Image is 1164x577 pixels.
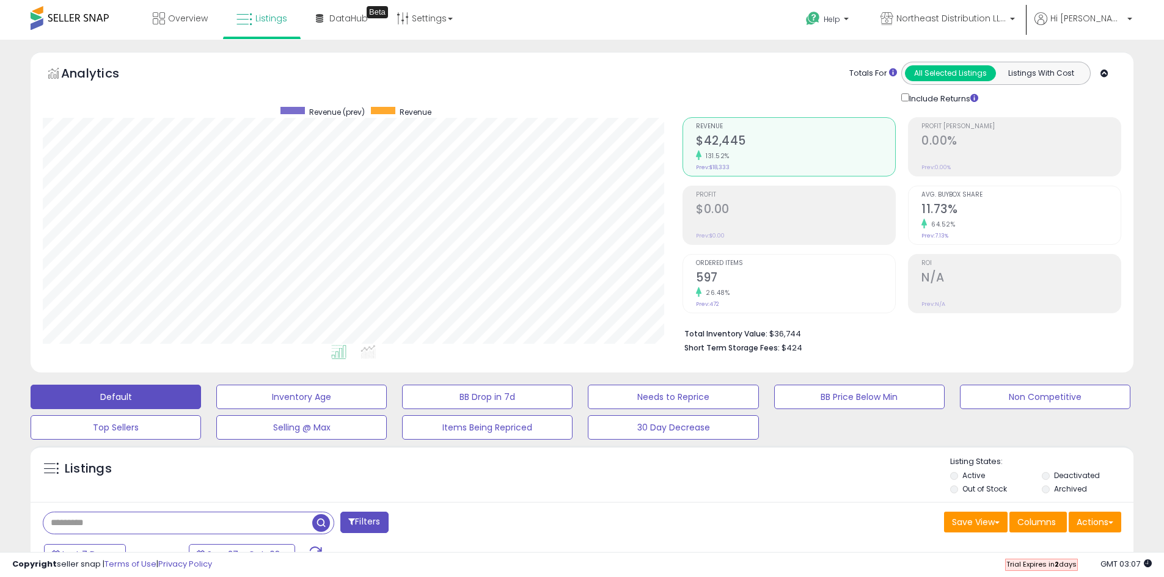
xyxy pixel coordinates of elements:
[696,134,895,150] h2: $42,445
[962,470,985,481] label: Active
[701,288,730,297] small: 26.48%
[588,385,758,409] button: Needs to Reprice
[921,123,1121,130] span: Profit [PERSON_NAME]
[701,151,730,161] small: 131.52%
[65,460,112,477] h5: Listings
[921,232,948,239] small: Prev: 7.13%
[207,548,280,561] span: Sep-27 - Oct-03
[781,342,802,354] span: $424
[905,65,996,81] button: All Selected Listings
[921,134,1121,150] h2: 0.00%
[1017,516,1056,528] span: Columns
[216,415,387,440] button: Selling @ Max
[1034,12,1132,40] a: Hi [PERSON_NAME]
[402,385,573,409] button: BB Drop in 7d
[329,12,368,24] span: DataHub
[168,12,208,24] span: Overview
[1069,512,1121,532] button: Actions
[696,202,895,219] h2: $0.00
[921,270,1121,287] h2: N/A
[824,14,840,24] span: Help
[1009,512,1067,532] button: Columns
[921,192,1121,198] span: Avg. Buybox Share
[696,192,895,198] span: Profit
[1055,559,1059,569] b: 2
[12,559,212,570] div: seller snap | |
[696,123,895,130] span: Revenue
[696,232,725,239] small: Prev: $0.00
[309,107,365,117] span: Revenue (prev)
[104,558,156,570] a: Terms of Use
[684,325,1112,340] li: $36,744
[892,91,993,105] div: Include Returns
[31,385,201,409] button: Default
[960,385,1130,409] button: Non Competitive
[944,512,1008,532] button: Save View
[255,12,287,24] span: Listings
[696,270,895,287] h2: 597
[1100,558,1152,570] span: 2025-10-11 03:07 GMT
[400,107,431,117] span: Revenue
[684,343,780,353] b: Short Term Storage Fees:
[216,385,387,409] button: Inventory Age
[849,68,897,79] div: Totals For
[1054,484,1087,494] label: Archived
[927,220,955,229] small: 64.52%
[896,12,1006,24] span: Northeast Distribution LLC
[684,328,767,339] b: Total Inventory Value:
[588,415,758,440] button: 30 Day Decrease
[62,548,111,561] span: Last 7 Days
[1006,559,1077,569] span: Trial Expires in days
[367,6,388,18] div: Tooltip anchor
[921,202,1121,219] h2: 11.73%
[696,164,730,171] small: Prev: $18,333
[696,300,719,308] small: Prev: 472
[805,11,821,26] i: Get Help
[1050,12,1124,24] span: Hi [PERSON_NAME]
[995,65,1086,81] button: Listings With Cost
[44,544,126,565] button: Last 7 Days
[921,164,951,171] small: Prev: 0.00%
[962,484,1007,494] label: Out of Stock
[796,2,861,40] a: Help
[31,415,201,440] button: Top Sellers
[61,65,143,85] h5: Analytics
[158,558,212,570] a: Privacy Policy
[921,300,945,308] small: Prev: N/A
[696,260,895,267] span: Ordered Items
[12,558,57,570] strong: Copyright
[774,385,945,409] button: BB Price Below Min
[921,260,1121,267] span: ROI
[1054,470,1100,481] label: Deactivated
[340,512,388,533] button: Filters
[128,550,184,561] span: Compared to:
[402,415,573,440] button: Items Being Repriced
[189,544,295,565] button: Sep-27 - Oct-03
[950,456,1133,468] p: Listing States:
